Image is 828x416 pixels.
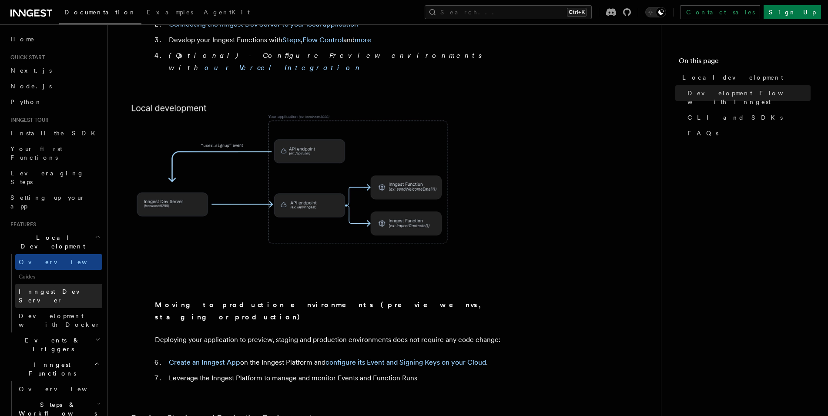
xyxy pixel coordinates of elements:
[687,89,811,106] span: Development Flow with Inngest
[10,145,62,161] span: Your first Functions
[764,5,821,19] a: Sign Up
[325,358,486,366] a: configure its Event and Signing Keys on your Cloud
[169,51,487,72] em: (Optional) - Configure Preview environments with
[19,312,101,328] span: Development with Docker
[204,9,250,16] span: AgentKit
[645,7,666,17] button: Toggle dark mode
[7,141,102,165] a: Your first Functions
[10,67,52,74] span: Next.js
[147,9,193,16] span: Examples
[355,36,371,44] a: more
[198,3,255,23] a: AgentKit
[302,36,343,44] a: Flow Control
[122,95,470,276] img: The Inngest Dev Server runs locally on your machine and communicates with your local application.
[684,110,811,125] a: CLI and SDKs
[155,334,503,346] p: Deploying your application to preview, staging and production environments does not require any c...
[169,358,240,366] a: Create an Inngest App
[567,8,587,17] kbd: Ctrl+K
[679,56,811,70] h4: On this page
[7,254,102,332] div: Local Development
[10,130,101,137] span: Install the SDK
[19,386,108,393] span: Overview
[10,83,52,90] span: Node.js
[687,129,718,138] span: FAQs
[7,63,102,78] a: Next.js
[7,165,102,190] a: Leveraging Steps
[19,258,108,265] span: Overview
[15,381,102,397] a: Overview
[7,117,49,124] span: Inngest tour
[687,113,783,122] span: CLI and SDKs
[141,3,198,23] a: Examples
[7,357,102,381] button: Inngest Functions
[10,194,85,210] span: Setting up your app
[166,34,503,46] li: Develop your Inngest Functions with , and
[7,78,102,94] a: Node.js
[681,5,760,19] a: Contact sales
[684,85,811,110] a: Development Flow with Inngest
[15,308,102,332] a: Development with Docker
[7,31,102,47] a: Home
[7,94,102,110] a: Python
[59,3,141,24] a: Documentation
[15,270,102,284] span: Guides
[10,98,42,105] span: Python
[169,20,358,28] a: Connecting the Inngest Dev Server to your local application
[19,288,93,304] span: Inngest Dev Server
[684,125,811,141] a: FAQs
[7,54,45,61] span: Quick start
[7,125,102,141] a: Install the SDK
[7,233,95,251] span: Local Development
[682,73,783,82] span: Local development
[155,301,486,321] strong: Moving to production environments (preview envs, staging or production)
[7,332,102,357] button: Events & Triggers
[166,356,503,369] li: on the Inngest Platform and .
[282,36,301,44] a: Steps
[10,35,35,44] span: Home
[204,64,363,72] a: our Vercel Integration
[10,170,84,185] span: Leveraging Steps
[7,190,102,214] a: Setting up your app
[7,336,95,353] span: Events & Triggers
[7,221,36,228] span: Features
[64,9,136,16] span: Documentation
[7,230,102,254] button: Local Development
[7,360,94,378] span: Inngest Functions
[425,5,592,19] button: Search...Ctrl+K
[166,372,503,384] li: Leverage the Inngest Platform to manage and monitor Events and Function Runs
[15,284,102,308] a: Inngest Dev Server
[15,254,102,270] a: Overview
[679,70,811,85] a: Local development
